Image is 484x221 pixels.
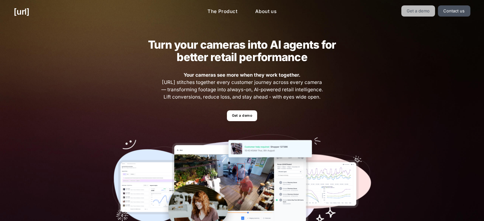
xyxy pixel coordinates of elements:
[401,5,435,17] a: Get a demo
[138,38,346,63] h2: Turn your cameras into AI agents for better retail performance
[438,5,470,17] a: Contact us
[250,5,282,18] a: About us
[227,110,257,121] a: Get a demo
[202,5,242,18] a: The Product
[160,72,324,100] span: [URL] stitches together every customer journey across every camera — transforming footage into al...
[14,5,29,18] a: [URL]
[184,72,300,78] strong: Your cameras see more when they work together.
